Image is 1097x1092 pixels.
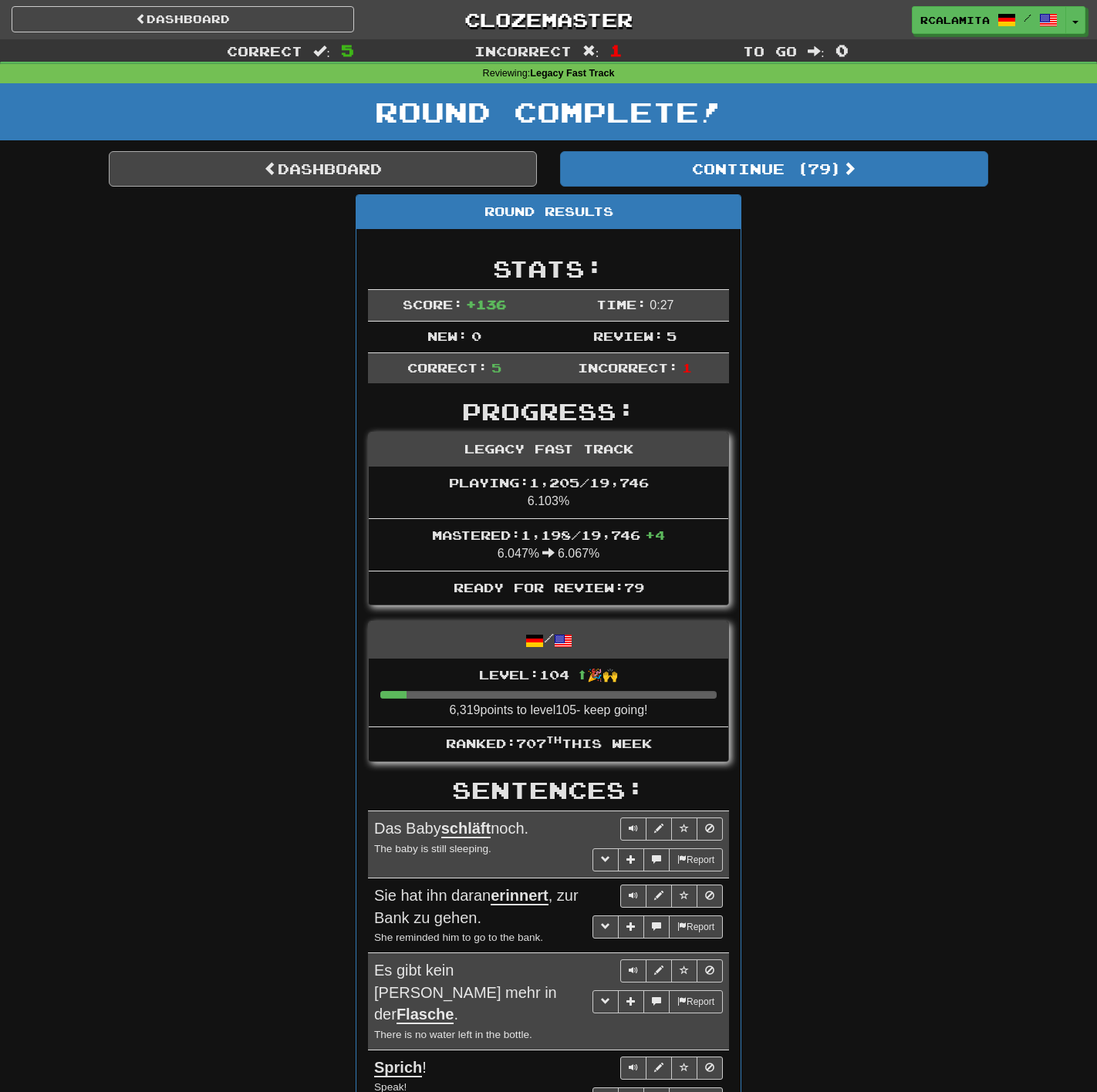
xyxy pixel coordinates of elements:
[697,1057,723,1080] button: Toggle ignore
[618,915,644,939] button: Add sentence to collection
[341,41,354,59] span: 5
[374,887,579,926] span: Sie hat ihn daran , zur Bank zu gehen.
[592,848,723,871] div: More sentence controls
[546,734,562,745] sup: th
[474,43,572,59] span: Incorrect
[374,1059,422,1077] u: Sprich
[592,915,723,939] div: More sentence controls
[227,43,302,59] span: Correct
[403,297,463,312] span: Score:
[578,360,678,375] span: Incorrect:
[697,817,723,841] button: Toggle ignore
[369,433,728,467] div: Legacy Fast Track
[620,817,646,841] button: Play sentence audio
[645,527,665,542] span: + 4
[618,990,644,1013] button: Add sentence to collection
[369,659,728,728] li: 6,319 points to level 105 - keep going!
[593,329,663,343] span: Review:
[12,6,354,32] a: Dashboard
[368,256,729,281] h2: Stats:
[374,962,557,1024] span: Es gibt kein [PERSON_NAME] mehr in der .
[596,297,646,312] span: Time:
[646,817,672,841] button: Edit sentence
[368,399,729,424] h2: Progress:
[835,41,849,59] span: 0
[374,843,491,854] small: The baby is still sleeping.
[808,45,825,58] span: :
[377,6,720,33] a: Clozemaster
[669,990,723,1013] button: Report
[620,959,723,982] div: Sentence controls
[466,297,506,312] span: + 136
[912,6,1066,34] a: rcalamita /
[374,820,528,838] span: Das Baby noch.
[369,622,728,658] div: /
[446,736,652,750] span: Ranked: 707 this week
[368,777,729,803] h2: Sentences:
[592,848,619,871] button: Toggle grammar
[397,1006,454,1024] u: Flasche
[620,885,723,908] div: Sentence controls
[449,475,649,490] span: Playing: 1,205 / 19,746
[620,1057,723,1080] div: Sentence controls
[646,885,672,908] button: Edit sentence
[582,45,599,58] span: :
[369,518,728,571] li: 6.047% 6.067%
[530,68,614,79] strong: Legacy Fast Track
[374,1029,532,1040] small: There is no water left in the bottle.
[669,848,723,871] button: Report
[609,41,623,59] span: 1
[560,151,988,187] button: Continue (79)
[471,329,481,343] span: 0
[374,1059,427,1077] span: !
[743,43,797,59] span: To go
[620,959,646,982] button: Play sentence audio
[569,667,618,682] span: ⬆🎉🙌
[441,820,491,838] u: schläft
[374,932,543,943] small: She reminded him to go to the bank.
[592,990,619,1013] button: Toggle grammar
[1024,12,1031,23] span: /
[669,915,723,939] button: Report
[620,817,723,841] div: Sentence controls
[650,298,673,312] span: 0 : 27
[671,959,697,982] button: Toggle favorite
[646,959,672,982] button: Edit sentence
[479,667,618,682] span: Level: 104
[682,360,692,375] span: 1
[356,195,741,229] div: Round Results
[671,817,697,841] button: Toggle favorite
[671,1057,697,1080] button: Toggle favorite
[491,360,501,375] span: 5
[592,990,723,1013] div: More sentence controls
[620,885,646,908] button: Play sentence audio
[697,885,723,908] button: Toggle ignore
[454,580,644,595] span: Ready for Review: 79
[667,329,677,343] span: 5
[920,13,990,27] span: rcalamita
[491,887,548,905] u: erinnert
[671,885,697,908] button: Toggle favorite
[697,959,723,982] button: Toggle ignore
[5,96,1092,127] h1: Round Complete!
[618,848,644,871] button: Add sentence to collection
[620,1057,646,1080] button: Play sentence audio
[646,1057,672,1080] button: Edit sentence
[432,527,665,542] span: Mastered: 1,198 / 19,746
[407,360,488,375] span: Correct:
[592,915,619,939] button: Toggle grammar
[369,467,728,519] li: 6.103%
[109,151,537,187] a: Dashboard
[313,45,330,58] span: :
[427,329,467,343] span: New:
